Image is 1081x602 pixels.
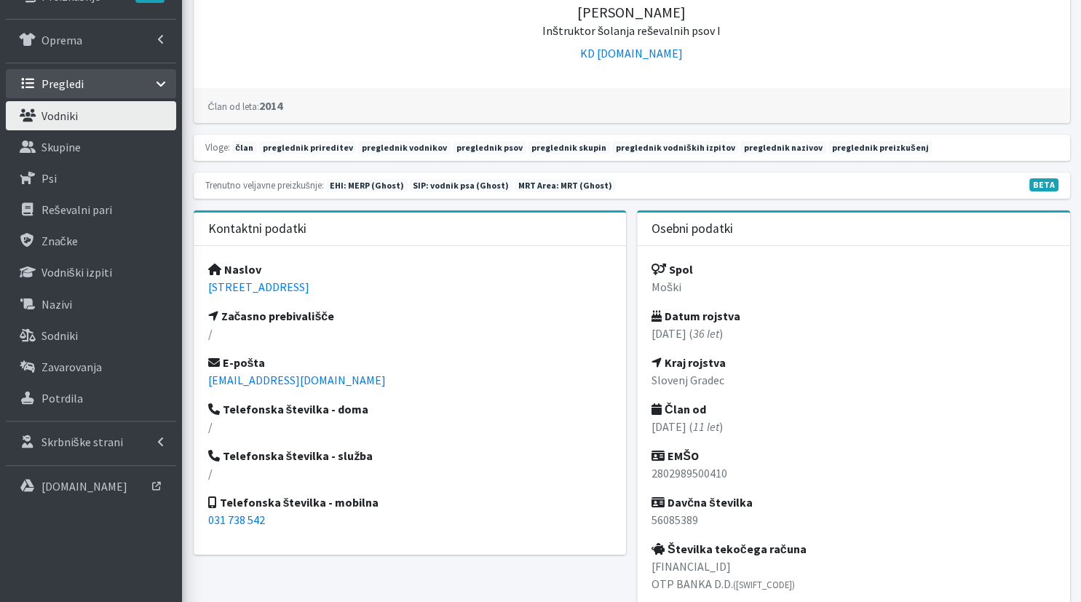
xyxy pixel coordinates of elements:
[208,373,386,387] a: [EMAIL_ADDRESS][DOMAIN_NAME]
[41,479,127,494] p: [DOMAIN_NAME]
[6,164,176,193] a: Psi
[693,326,719,341] em: 36 let
[652,495,753,510] strong: Davčna številka
[41,391,83,405] p: Potrdila
[652,418,1056,435] p: [DATE] ( )
[6,69,176,98] a: Pregledi
[208,512,265,527] a: 031 738 542
[208,402,369,416] strong: Telefonska številka - doma
[208,221,306,237] h3: Kontaktni podatki
[41,202,112,217] p: Reševalni pari
[6,352,176,381] a: Zavarovanja
[41,33,82,47] p: Oprema
[6,226,176,256] a: Značke
[652,325,1056,342] p: [DATE] ( )
[652,221,733,237] h3: Osebni podatki
[208,448,373,463] strong: Telefonska številka - služba
[542,23,721,38] small: Inštruktor šolanja reševalnih psov I
[41,140,81,154] p: Skupine
[528,141,611,154] span: preglednik skupin
[652,262,693,277] strong: Spol
[652,355,726,370] strong: Kraj rojstva
[6,101,176,130] a: Vodniki
[652,542,806,556] strong: Številka tekočega računa
[208,418,612,435] p: /
[6,290,176,319] a: Nazivi
[652,464,1056,482] p: 2802989500410
[41,108,78,123] p: Vodniki
[828,141,932,154] span: preglednik preizkušenj
[652,278,1056,296] p: Moški
[208,98,282,113] strong: 2014
[41,435,123,449] p: Skrbniške strani
[6,25,176,55] a: Oprema
[652,558,1056,593] p: [FINANCIAL_ID] OTP BANKA D.D.
[208,280,309,294] a: [STREET_ADDRESS]
[580,46,683,60] a: KD [DOMAIN_NAME]
[41,76,84,91] p: Pregledi
[205,179,324,191] small: Trenutno veljavne preizkušnje:
[410,179,513,192] span: Naslednja preizkušnja: pomlad 2027
[652,371,1056,389] p: Slovenj Gradec
[41,360,102,374] p: Zavarovanja
[208,262,261,277] strong: Naslov
[208,495,379,510] strong: Telefonska številka - mobilna
[208,309,335,323] strong: Začasno prebivališče
[208,100,259,112] small: Član od leta:
[6,258,176,287] a: Vodniški izpiti
[232,141,257,154] span: član
[693,419,719,434] em: 11 let
[6,321,176,350] a: Sodniki
[41,297,72,312] p: Nazivi
[652,402,706,416] strong: Član od
[453,141,526,154] span: preglednik psov
[6,427,176,456] a: Skrbniške strani
[208,325,612,342] p: /
[6,132,176,162] a: Skupine
[41,265,112,280] p: Vodniški izpiti
[6,195,176,224] a: Reševalni pari
[205,141,230,153] small: Vloge:
[740,141,826,154] span: preglednik nazivov
[733,579,795,590] small: ([SWIFT_CODE])
[652,309,740,323] strong: Datum rojstva
[612,141,738,154] span: preglednik vodniških izpitov
[652,511,1056,528] p: 56085389
[41,328,78,343] p: Sodniki
[326,179,408,192] span: Naslednja preizkušnja: jesen 2025
[6,384,176,413] a: Potrdila
[208,464,612,482] p: /
[6,472,176,501] a: [DOMAIN_NAME]
[1029,178,1058,191] span: V fazi razvoja
[259,141,357,154] span: preglednik prireditev
[358,141,451,154] span: preglednik vodnikov
[208,355,266,370] strong: E-pošta
[41,171,57,186] p: Psi
[652,448,699,463] strong: EMŠO
[515,179,616,192] span: Naslednja preizkušnja: pomlad 2027
[41,234,78,248] p: Značke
